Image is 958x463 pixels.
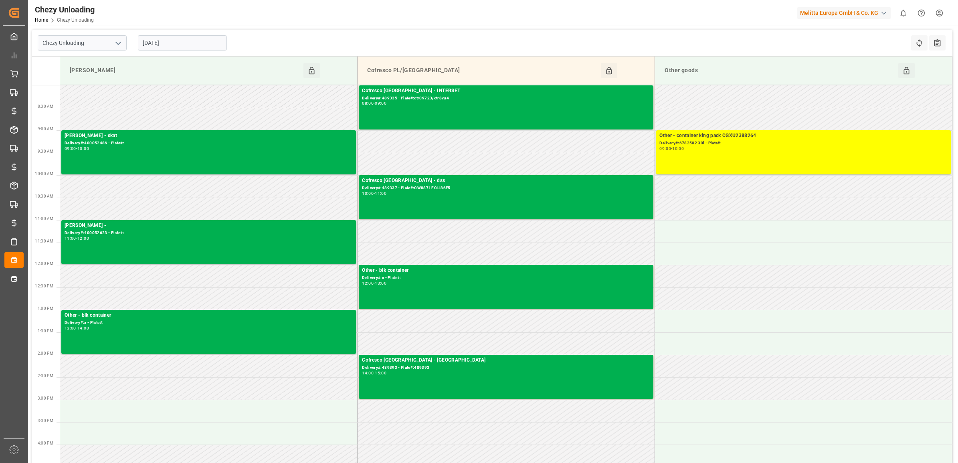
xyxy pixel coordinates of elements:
[65,147,76,150] div: 09:00
[35,194,53,198] span: 10:30 AM
[65,222,353,230] div: [PERSON_NAME] -
[362,275,650,281] div: Delivery#:x - Plate#:
[38,35,127,51] input: Type to search/select
[375,101,386,105] div: 09:00
[65,311,353,319] div: Other - blk container
[362,177,650,185] div: Cofresco [GEOGRAPHIC_DATA] - dss
[35,239,53,243] span: 11:30 AM
[894,4,912,22] button: show 0 new notifications
[76,147,77,150] div: -
[797,5,894,20] button: Melitta Europa GmbH & Co. KG
[112,37,124,49] button: open menu
[77,326,89,330] div: 14:00
[35,4,95,16] div: Chezy Unloading
[67,63,303,78] div: [PERSON_NAME]
[362,364,650,371] div: Delivery#:489393 - Plate#:489393
[375,192,386,195] div: 11:00
[362,192,374,195] div: 10:00
[661,63,898,78] div: Other goods
[374,101,375,105] div: -
[362,371,374,375] div: 14:00
[374,192,375,195] div: -
[38,306,53,311] span: 1:00 PM
[38,104,53,109] span: 8:30 AM
[76,237,77,240] div: -
[38,351,53,356] span: 2:00 PM
[35,261,53,266] span: 12:00 PM
[77,237,89,240] div: 12:00
[659,132,948,140] div: Other - container king pack CGXU2388264
[362,356,650,364] div: Cofresco [GEOGRAPHIC_DATA] - [GEOGRAPHIC_DATA]
[374,371,375,375] div: -
[65,230,353,237] div: Delivery#:400052623 - Plate#:
[35,216,53,221] span: 11:00 AM
[797,7,891,19] div: Melitta Europa GmbH & Co. KG
[362,185,650,192] div: Delivery#:489337 - Plate#:CW8871F CLI86F5
[35,284,53,288] span: 12:30 PM
[35,172,53,176] span: 10:00 AM
[364,63,601,78] div: Cofresco PL/[GEOGRAPHIC_DATA]
[65,140,353,147] div: Delivery#:400052486 - Plate#:
[38,374,53,378] span: 2:30 PM
[65,326,76,330] div: 13:00
[38,329,53,333] span: 1:30 PM
[138,35,227,51] input: DD.MM.YYYY
[362,267,650,275] div: Other - blk container
[362,101,374,105] div: 08:00
[38,441,53,445] span: 4:00 PM
[362,87,650,95] div: Cofresco [GEOGRAPHIC_DATA] - INTERSET
[65,319,353,326] div: Delivery#:x - Plate#:
[38,419,53,423] span: 3:30 PM
[375,371,386,375] div: 15:00
[65,132,353,140] div: [PERSON_NAME] - skat
[38,149,53,154] span: 9:30 AM
[362,95,650,102] div: Delivery#:489335 - Plate#:ctr09723/ctr8vu4
[76,326,77,330] div: -
[374,281,375,285] div: -
[38,396,53,400] span: 3:00 PM
[912,4,930,22] button: Help Center
[375,281,386,285] div: 13:00
[38,127,53,131] span: 9:00 AM
[362,281,374,285] div: 12:00
[659,147,671,150] div: 09:00
[671,147,672,150] div: -
[65,237,76,240] div: 11:00
[77,147,89,150] div: 10:00
[659,140,948,147] div: Delivery#:6782502 30l - Plate#:
[35,17,48,23] a: Home
[672,147,684,150] div: 10:00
